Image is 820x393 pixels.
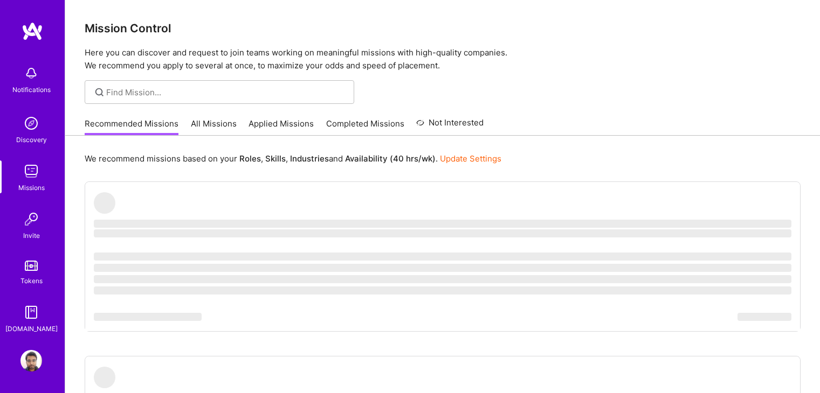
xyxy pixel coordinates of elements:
b: Roles [239,153,261,164]
img: Invite [20,208,42,230]
p: We recommend missions based on your , , and . [85,153,501,164]
a: Applied Missions [249,118,314,136]
div: Invite [23,230,40,241]
a: Completed Missions [326,118,404,136]
input: Find Mission... [106,87,346,98]
i: icon SearchGrey [93,86,106,99]
p: Here you can discover and request to join teams working on meaningful missions with high-quality ... [85,46,801,72]
a: Update Settings [440,153,501,164]
img: User Avatar [20,350,42,371]
b: Industries [290,153,329,164]
div: Notifications [12,84,51,95]
img: discovery [20,113,42,134]
div: Discovery [16,134,47,145]
div: Missions [18,182,45,193]
img: logo [22,22,43,41]
img: bell [20,62,42,84]
b: Skills [265,153,286,164]
a: User Avatar [18,350,45,371]
div: [DOMAIN_NAME] [5,323,58,334]
a: Not Interested [416,116,484,136]
img: teamwork [20,160,42,182]
div: Tokens [20,275,43,286]
img: tokens [25,261,38,271]
a: Recommended Missions [85,118,178,136]
img: guide book [20,301,42,323]
b: Availability (40 hrs/wk) [345,153,436,164]
h3: Mission Control [85,22,801,35]
a: All Missions [191,118,237,136]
